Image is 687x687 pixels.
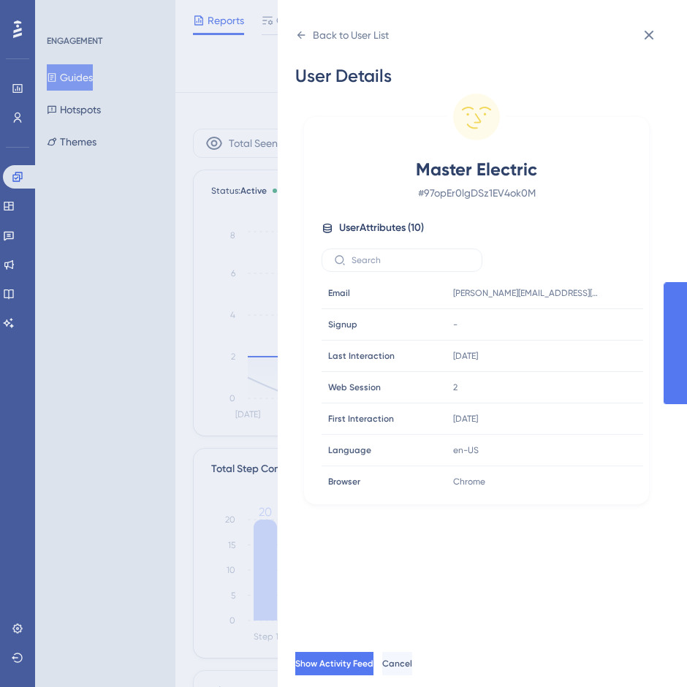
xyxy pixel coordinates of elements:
[348,184,605,202] span: # 97opEr0lgDSz1EV4ok0M
[339,219,424,237] span: User Attributes ( 10 )
[352,255,470,265] input: Search
[328,350,395,362] span: Last Interaction
[295,64,658,88] div: User Details
[453,414,478,424] time: [DATE]
[382,652,412,675] button: Cancel
[328,413,394,425] span: First Interaction
[453,382,458,393] span: 2
[295,658,373,669] span: Show Activity Feed
[348,158,605,181] span: Master Electric
[328,444,371,456] span: Language
[626,629,669,673] iframe: UserGuiding AI Assistant Launcher
[295,652,373,675] button: Show Activity Feed
[328,382,381,393] span: Web Session
[453,287,599,299] span: [PERSON_NAME][EMAIL_ADDRESS][DOMAIN_NAME]
[453,444,479,456] span: en-US
[328,319,357,330] span: Signup
[453,319,458,330] span: -
[328,476,360,487] span: Browser
[328,287,350,299] span: Email
[453,351,478,361] time: [DATE]
[313,26,389,44] div: Back to User List
[382,658,412,669] span: Cancel
[453,476,485,487] span: Chrome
